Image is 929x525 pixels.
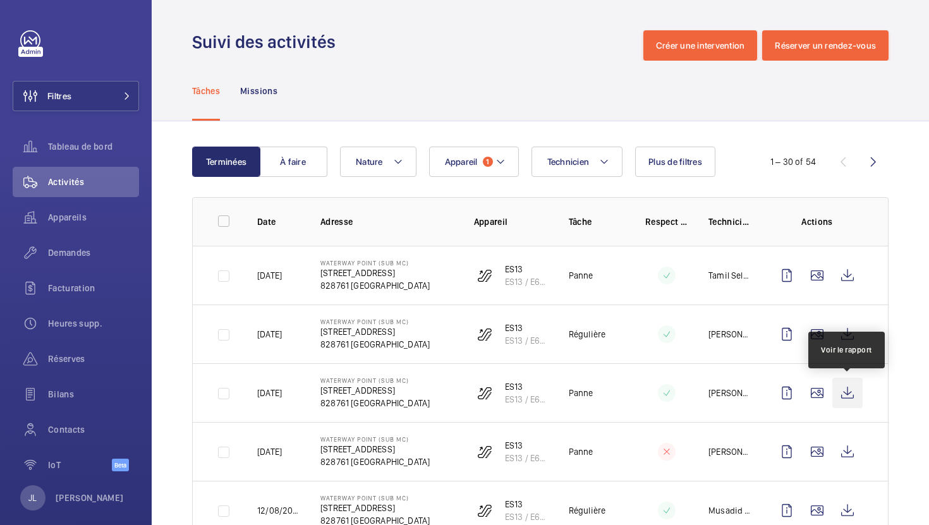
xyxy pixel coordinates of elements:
[320,435,430,443] p: Waterway Point (Sub MC)
[635,147,715,177] button: Plus de filtres
[320,259,430,267] p: Waterway Point (Sub MC)
[257,215,300,228] p: Date
[320,215,454,228] p: Adresse
[708,215,751,228] p: Technicien
[257,504,300,517] p: 12/08/2025
[477,327,492,342] img: escalator.svg
[13,81,139,111] button: Filtres
[477,444,492,459] img: escalator.svg
[645,215,688,228] p: Respect délai
[320,494,430,502] p: Waterway Point (Sub MC)
[320,377,430,384] p: Waterway Point (Sub MC)
[240,85,277,97] p: Missions
[547,157,590,167] span: Technicien
[320,267,430,279] p: [STREET_ADDRESS]
[477,385,492,401] img: escalator.svg
[505,452,549,464] p: ES13 / E6967
[569,269,593,282] p: Panne
[429,147,519,177] button: Appareil1
[505,439,549,452] p: ES13
[56,492,124,504] p: [PERSON_NAME]
[48,317,139,330] span: Heures supp.
[569,504,606,517] p: Régulière
[569,387,593,399] p: Panne
[569,445,593,458] p: Panne
[48,388,139,401] span: Bilans
[320,443,430,456] p: [STREET_ADDRESS]
[569,215,625,228] p: Tâche
[112,459,129,471] span: Beta
[320,325,430,338] p: [STREET_ADDRESS]
[48,246,139,259] span: Demandes
[505,498,549,510] p: ES13
[192,85,220,97] p: Tâches
[505,263,549,275] p: ES13
[192,30,343,54] h1: Suivi des activités
[257,387,282,399] p: [DATE]
[340,147,416,177] button: Nature
[320,397,430,409] p: 828761 [GEOGRAPHIC_DATA]
[648,157,702,167] span: Plus de filtres
[48,423,139,436] span: Contacts
[505,393,549,406] p: ES13 / E6967
[356,157,383,167] span: Nature
[48,282,139,294] span: Facturation
[643,30,758,61] button: Créer une intervention
[257,445,282,458] p: [DATE]
[505,275,549,288] p: ES13 / E6967
[505,322,549,334] p: ES13
[708,504,751,517] p: Musadid Bin Che Muda
[483,157,493,167] span: 1
[320,279,430,292] p: 828761 [GEOGRAPHIC_DATA]
[821,344,872,356] div: Voir le rapport
[28,492,37,504] p: JL
[505,380,549,393] p: ES13
[48,176,139,188] span: Activités
[320,338,430,351] p: 828761 [GEOGRAPHIC_DATA]
[708,328,751,341] p: [PERSON_NAME]
[531,147,623,177] button: Technicien
[477,503,492,518] img: escalator.svg
[708,269,751,282] p: Tamil Selvan A/L Goval
[477,268,492,283] img: escalator.svg
[569,328,606,341] p: Régulière
[320,502,430,514] p: [STREET_ADDRESS]
[474,215,549,228] p: Appareil
[772,215,863,228] p: Actions
[48,211,139,224] span: Appareils
[320,384,430,397] p: [STREET_ADDRESS]
[770,155,816,168] div: 1 – 30 of 54
[320,318,430,325] p: Waterway Point (Sub MC)
[708,445,751,458] p: [PERSON_NAME]
[505,334,549,347] p: ES13 / E6967
[259,147,327,177] button: À faire
[505,510,549,523] p: ES13 / E6967
[47,90,71,102] span: Filtres
[445,157,478,167] span: Appareil
[762,30,889,61] button: Réserver un rendez-vous
[320,456,430,468] p: 828761 [GEOGRAPHIC_DATA]
[192,147,260,177] button: Terminées
[708,387,751,399] p: [PERSON_NAME]
[48,459,112,471] span: IoT
[257,328,282,341] p: [DATE]
[48,140,139,153] span: Tableau de bord
[257,269,282,282] p: [DATE]
[48,353,139,365] span: Réserves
